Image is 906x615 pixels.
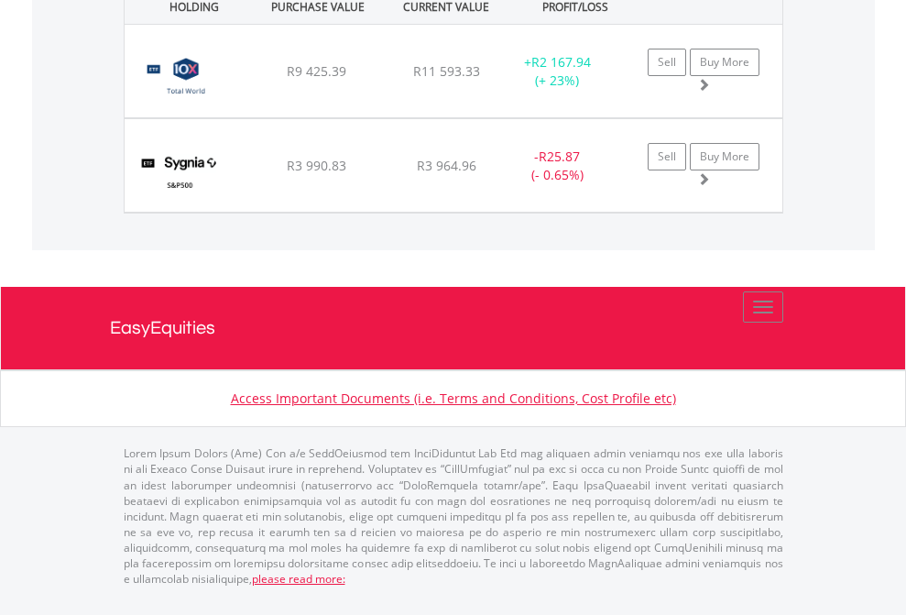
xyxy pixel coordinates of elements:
div: - (- 0.65%) [500,148,615,184]
a: Buy More [690,49,759,76]
span: R2 167.94 [531,53,591,71]
img: TFSA.SYG500.png [134,142,226,207]
span: R3 990.83 [287,157,346,174]
span: R11 593.33 [413,62,480,80]
span: R25.87 [539,148,580,165]
a: please read more: [252,571,345,587]
span: R3 964.96 [417,157,476,174]
a: Access Important Documents (i.e. Terms and Conditions, Cost Profile etc) [231,390,676,407]
a: EasyEquities [110,287,797,369]
img: TFSA.GLOBAL.png [134,48,239,113]
a: Sell [648,143,686,170]
span: R9 425.39 [287,62,346,80]
a: Sell [648,49,686,76]
p: Lorem Ipsum Dolors (Ame) Con a/e SeddOeiusmod tem InciDiduntut Lab Etd mag aliquaen admin veniamq... [124,445,783,587]
a: Buy More [690,143,759,170]
div: + (+ 23%) [500,53,615,90]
